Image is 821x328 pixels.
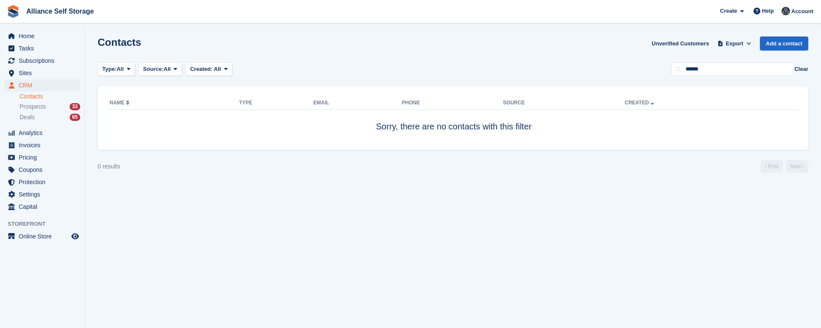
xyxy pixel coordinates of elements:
[624,100,655,106] a: Created
[4,67,80,79] a: menu
[782,7,790,15] img: Romilly Norton
[102,65,117,73] span: Type:
[19,176,70,188] span: Protection
[70,114,80,121] div: 65
[4,55,80,67] a: menu
[4,42,80,54] a: menu
[19,30,70,42] span: Home
[791,7,813,16] span: Account
[760,36,808,50] a: Add a contact
[98,36,141,48] h1: Contacts
[762,7,774,15] span: Help
[138,62,182,76] button: Source: All
[726,39,743,48] span: Export
[7,5,20,18] img: stora-icon-8386f47178a22dfd0bd8f6a31ec36ba5ce8667c1dd55bd0f319d3a0aa187defe.svg
[164,65,171,73] span: All
[19,127,70,139] span: Analytics
[98,62,135,76] button: Type: All
[8,220,84,228] span: Storefront
[19,164,70,176] span: Coupons
[4,30,80,42] a: menu
[20,102,80,111] a: Prospects 33
[19,42,70,54] span: Tasks
[20,113,35,121] span: Deals
[19,201,70,213] span: Capital
[4,201,80,213] a: menu
[4,151,80,163] a: menu
[786,160,808,173] a: Next
[4,79,80,91] a: menu
[716,36,753,50] button: Export
[402,96,503,110] th: Phone
[239,96,313,110] th: Type
[20,113,80,122] a: Deals 65
[190,66,213,72] span: Created:
[70,103,80,110] div: 33
[20,103,46,111] span: Prospects
[143,65,163,73] span: Source:
[186,62,232,76] button: Created: All
[648,36,712,50] a: Unverified Customers
[720,7,737,15] span: Create
[20,93,80,101] a: Contacts
[313,96,402,110] th: Email
[4,176,80,188] a: menu
[98,162,120,171] div: 0 results
[761,160,783,173] a: Previous
[376,122,531,131] span: Sorry, there are no contacts with this filter
[19,230,70,242] span: Online Store
[19,151,70,163] span: Pricing
[4,164,80,176] a: menu
[23,4,97,18] a: Alliance Self Storage
[117,65,124,73] span: All
[4,139,80,151] a: menu
[503,96,625,110] th: Source
[70,231,80,241] a: Preview store
[214,66,221,72] span: All
[19,55,70,67] span: Subscriptions
[19,79,70,91] span: CRM
[4,230,80,242] a: menu
[794,65,808,73] button: Clear
[4,188,80,200] a: menu
[4,127,80,139] a: menu
[110,100,131,106] a: Name
[759,160,810,173] nav: Page
[19,139,70,151] span: Invoices
[19,67,70,79] span: Sites
[19,188,70,200] span: Settings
